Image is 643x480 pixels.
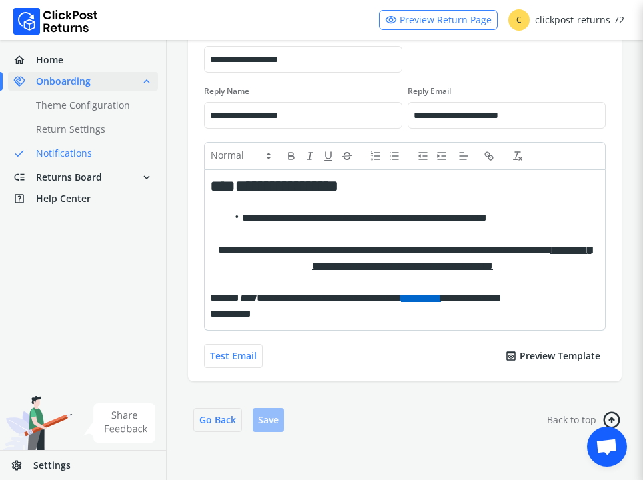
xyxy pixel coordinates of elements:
span: C [508,9,530,31]
span: low_priority [13,168,36,187]
div: clickpost-returns-72 [508,9,624,31]
a: homeHome [8,51,158,69]
a: doneNotifications [8,144,174,163]
button: underline [322,148,341,164]
span: home [13,51,36,69]
button: Save [253,408,284,432]
span: Help Center [36,192,91,205]
span: Settings [33,459,71,472]
span: visibility [385,11,397,29]
button: clean [512,148,530,164]
img: Logo [13,8,98,35]
label: Reply Name [204,86,402,97]
span: Home [36,53,63,67]
button: indent: -1 [417,148,436,164]
a: Back to toparrow_circle_right [547,408,622,432]
button: link [483,148,502,164]
div: Open chat [587,427,627,467]
button: bold [285,148,304,164]
button: italic [304,148,322,164]
button: indent: +1 [436,148,454,164]
span: Returns Board [36,171,102,184]
a: help_centerHelp Center [8,189,158,208]
a: Theme Configuration [8,96,174,115]
span: preview [505,347,517,365]
img: share feedback [83,403,156,443]
span: handshake [13,72,36,91]
span: Onboarding [36,75,91,88]
span: help_center [13,189,36,208]
button: previewPreview Template [500,344,606,368]
span: expand_less [141,72,153,91]
label: Reply Email [408,86,606,97]
a: visibilityPreview Return Page [379,10,498,30]
span: expand_more [141,168,153,187]
a: Return Settings [8,120,174,139]
span: Back to top [547,413,596,427]
button: list: ordered [370,148,388,164]
span: settings [11,456,33,475]
button: strike [341,148,360,164]
span: arrow_circle_right [600,410,624,430]
button: Test Email [204,344,263,368]
button: Go Back [193,408,242,432]
button: list: bullet [388,148,407,164]
span: done [13,144,25,163]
